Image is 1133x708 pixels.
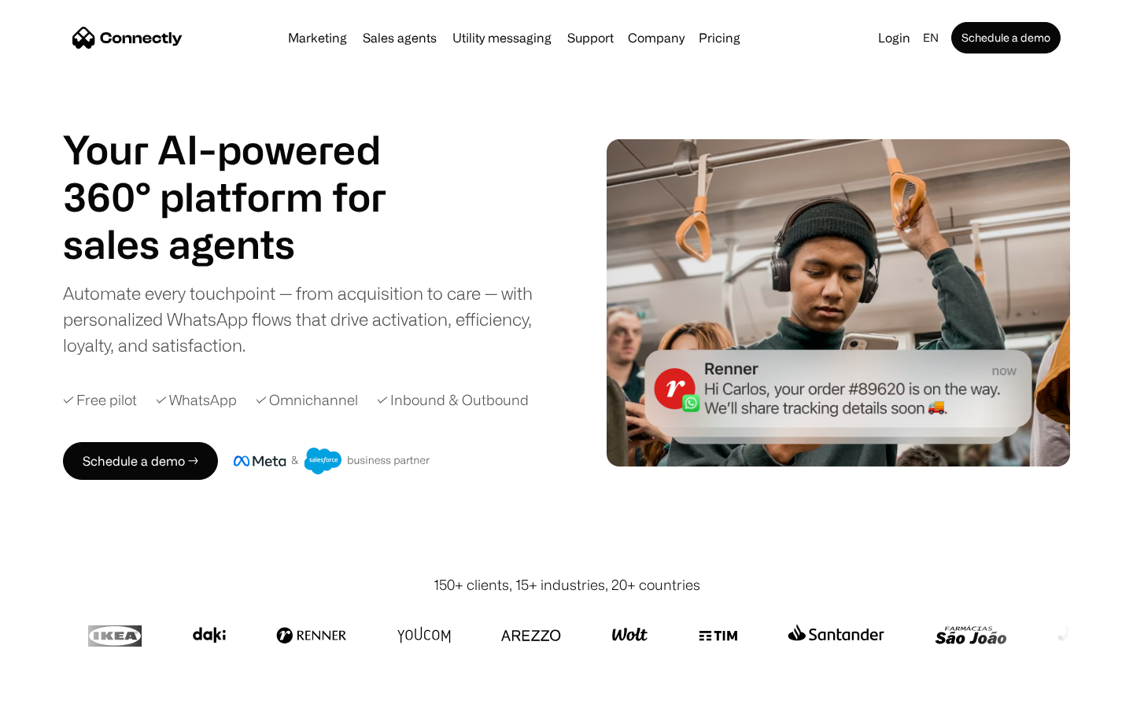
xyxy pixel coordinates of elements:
[156,389,237,411] div: ✓ WhatsApp
[282,31,353,44] a: Marketing
[63,126,425,220] h1: Your AI-powered 360° platform for
[63,389,137,411] div: ✓ Free pilot
[377,389,529,411] div: ✓ Inbound & Outbound
[63,442,218,480] a: Schedule a demo →
[31,680,94,702] ul: Language list
[16,679,94,702] aside: Language selected: English
[446,31,558,44] a: Utility messaging
[256,389,358,411] div: ✓ Omnichannel
[356,31,443,44] a: Sales agents
[63,220,425,267] h1: sales agents
[692,31,747,44] a: Pricing
[63,280,559,358] div: Automate every touchpoint — from acquisition to care — with personalized WhatsApp flows that driv...
[434,574,700,596] div: 150+ clients, 15+ industries, 20+ countries
[561,31,620,44] a: Support
[628,27,685,49] div: Company
[923,27,939,49] div: en
[951,22,1061,53] a: Schedule a demo
[872,27,917,49] a: Login
[234,448,430,474] img: Meta and Salesforce business partner badge.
